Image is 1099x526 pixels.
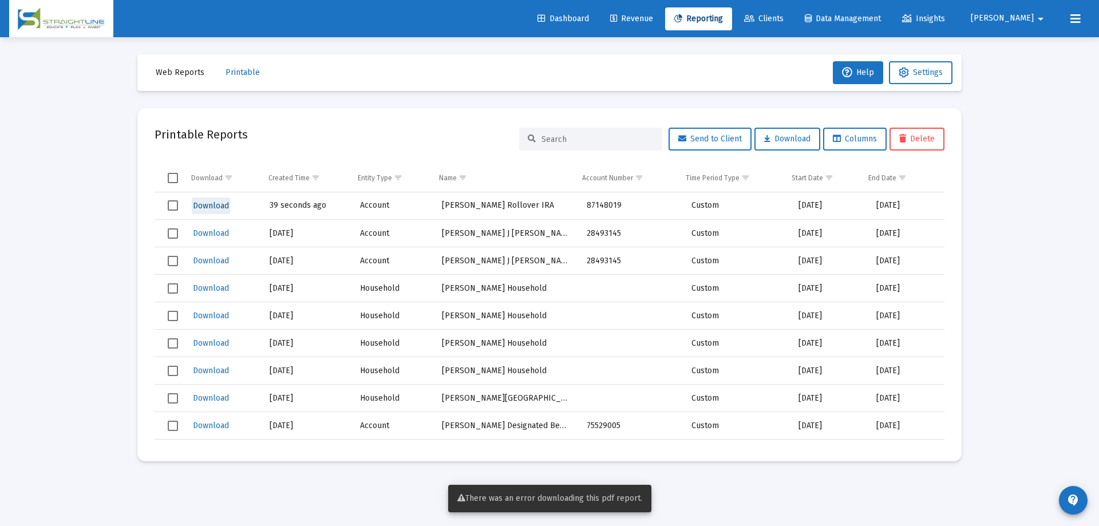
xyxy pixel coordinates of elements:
[683,302,790,330] td: Custom
[262,192,352,220] td: 39 seconds ago
[352,192,434,220] td: Account
[868,330,944,357] td: [DATE]
[823,128,887,151] button: Columns
[192,280,230,296] button: Download
[434,385,579,412] td: [PERSON_NAME][GEOGRAPHIC_DATA]
[18,7,105,30] img: Dashboard
[579,220,683,247] td: 28493145
[683,357,790,385] td: Custom
[825,173,833,182] span: Show filter options for column 'Start Date'
[868,302,944,330] td: [DATE]
[683,330,790,357] td: Custom
[183,164,260,192] td: Column Download
[574,164,678,192] td: Column Account Number
[394,173,402,182] span: Show filter options for column 'Entity Type'
[790,412,868,440] td: [DATE]
[192,335,230,351] button: Download
[792,173,823,183] div: Start Date
[678,164,784,192] td: Column Time Period Type
[168,173,178,183] div: Select all
[262,412,352,440] td: [DATE]
[1066,493,1080,507] mat-icon: contact_support
[868,247,944,275] td: [DATE]
[193,228,229,238] span: Download
[262,302,352,330] td: [DATE]
[262,220,352,247] td: [DATE]
[262,247,352,275] td: [DATE]
[168,366,178,376] div: Select row
[268,173,310,183] div: Created Time
[683,385,790,412] td: Custom
[168,283,178,294] div: Select row
[168,228,178,239] div: Select row
[193,393,229,403] span: Download
[352,220,434,247] td: Account
[868,220,944,247] td: [DATE]
[434,440,579,467] td: [PERSON_NAME] IRA
[790,302,868,330] td: [DATE]
[579,247,683,275] td: 28493145
[735,7,793,30] a: Clients
[193,421,229,430] span: Download
[683,192,790,220] td: Custom
[669,128,752,151] button: Send to Client
[192,225,230,242] button: Download
[168,256,178,266] div: Select row
[635,173,643,182] span: Show filter options for column 'Account Number'
[898,173,907,182] span: Show filter options for column 'End Date'
[352,275,434,302] td: Household
[868,412,944,440] td: [DATE]
[833,134,877,144] span: Columns
[579,440,683,467] td: 27194601
[156,68,204,77] span: Web Reports
[439,173,457,183] div: Name
[899,134,935,144] span: Delete
[216,61,269,84] button: Printable
[833,61,883,84] button: Help
[957,7,1061,30] button: [PERSON_NAME]
[193,366,229,375] span: Download
[434,220,579,247] td: [PERSON_NAME] J [PERSON_NAME]
[192,307,230,324] button: Download
[790,357,868,385] td: [DATE]
[458,173,467,182] span: Show filter options for column 'Name'
[262,440,352,467] td: [DATE]
[971,14,1034,23] span: [PERSON_NAME]
[352,247,434,275] td: Account
[358,173,392,183] div: Entity Type
[805,14,881,23] span: Data Management
[434,330,579,357] td: [PERSON_NAME] Household
[193,201,229,211] span: Download
[582,173,633,183] div: Account Number
[434,302,579,330] td: [PERSON_NAME] Household
[352,330,434,357] td: Household
[262,385,352,412] td: [DATE]
[744,14,784,23] span: Clients
[226,68,260,77] span: Printable
[434,192,579,220] td: [PERSON_NAME] Rollover IRA
[192,252,230,269] button: Download
[262,275,352,302] td: [DATE]
[683,220,790,247] td: Custom
[352,385,434,412] td: Household
[868,357,944,385] td: [DATE]
[890,128,944,151] button: Delete
[868,173,896,183] div: End Date
[352,440,434,467] td: Account
[260,164,350,192] td: Column Created Time
[686,173,740,183] div: Time Period Type
[457,493,642,503] span: There was an error downloading this pdf report.
[741,173,750,182] span: Show filter options for column 'Time Period Type'
[192,197,230,214] button: Download
[893,7,954,30] a: Insights
[434,412,579,440] td: [PERSON_NAME] Designated Bene Plan
[193,311,229,321] span: Download
[434,247,579,275] td: [PERSON_NAME] J [PERSON_NAME]
[434,275,579,302] td: [PERSON_NAME] Household
[868,385,944,412] td: [DATE]
[790,192,868,220] td: [DATE]
[168,311,178,321] div: Select row
[796,7,890,30] a: Data Management
[193,338,229,348] span: Download
[192,417,230,434] button: Download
